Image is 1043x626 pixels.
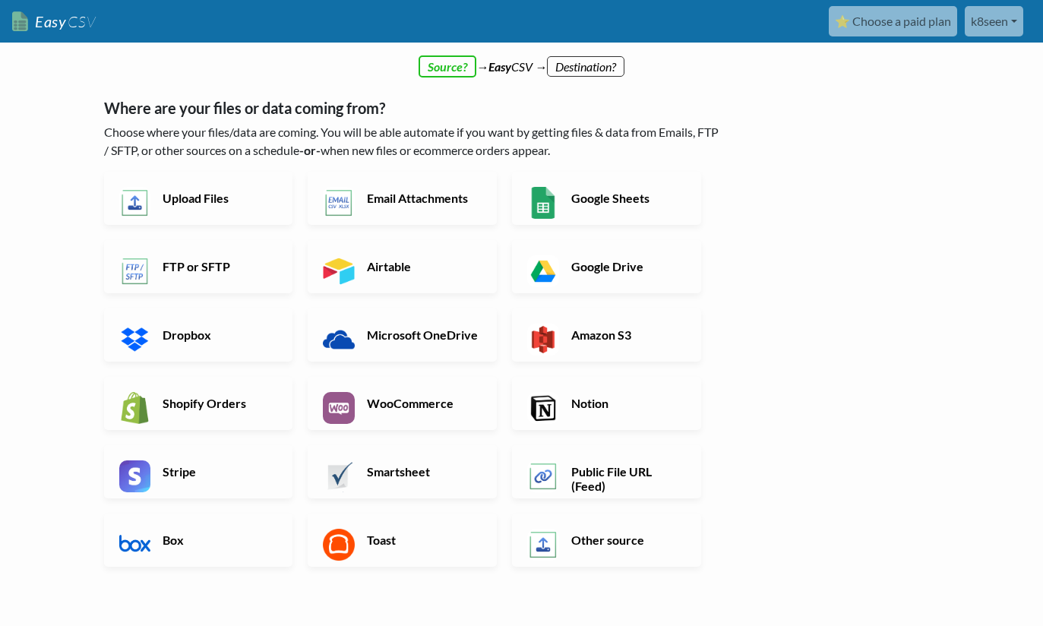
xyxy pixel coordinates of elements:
[965,6,1023,36] a: k8seen
[567,327,687,342] h6: Amazon S3
[308,377,497,430] a: WooCommerce
[104,240,293,293] a: FTP or SFTP
[527,187,559,219] img: Google Sheets App & API
[567,464,687,493] h6: Public File URL (Feed)
[512,240,701,293] a: Google Drive
[308,240,497,293] a: Airtable
[527,324,559,356] img: Amazon S3 App & API
[323,460,355,492] img: Smartsheet App & API
[159,396,278,410] h6: Shopify Orders
[567,259,687,273] h6: Google Drive
[159,259,278,273] h6: FTP or SFTP
[363,259,482,273] h6: Airtable
[119,460,151,492] img: Stripe App & API
[119,324,151,356] img: Dropbox App & API
[567,396,687,410] h6: Notion
[104,99,723,117] h5: Where are your files or data coming from?
[363,191,482,205] h6: Email Attachments
[363,396,482,410] h6: WooCommerce
[104,172,293,225] a: Upload Files
[119,187,151,219] img: Upload Files App & API
[159,464,278,479] h6: Stripe
[308,445,497,498] a: Smartsheet
[89,43,955,76] div: → CSV →
[323,255,355,287] img: Airtable App & API
[323,187,355,219] img: Email New CSV or XLSX File App & API
[104,445,293,498] a: Stripe
[308,308,497,362] a: Microsoft OneDrive
[363,533,482,547] h6: Toast
[308,514,497,567] a: Toast
[567,191,687,205] h6: Google Sheets
[104,514,293,567] a: Box
[299,143,321,157] b: -or-
[104,123,723,160] p: Choose where your files/data are coming. You will be able automate if you want by getting files &...
[66,12,96,31] span: CSV
[323,529,355,561] img: Toast App & API
[527,460,559,492] img: Public File URL App & API
[512,308,701,362] a: Amazon S3
[119,392,151,424] img: Shopify App & API
[567,533,687,547] h6: Other source
[323,392,355,424] img: WooCommerce App & API
[829,6,957,36] a: ⭐ Choose a paid plan
[363,327,482,342] h6: Microsoft OneDrive
[512,445,701,498] a: Public File URL (Feed)
[323,324,355,356] img: Microsoft OneDrive App & API
[527,255,559,287] img: Google Drive App & API
[308,172,497,225] a: Email Attachments
[119,255,151,287] img: FTP or SFTP App & API
[512,514,701,567] a: Other source
[159,191,278,205] h6: Upload Files
[104,377,293,430] a: Shopify Orders
[12,6,96,37] a: EasyCSV
[512,172,701,225] a: Google Sheets
[119,529,151,561] img: Box App & API
[527,392,559,424] img: Notion App & API
[527,529,559,561] img: Other Source App & API
[512,377,701,430] a: Notion
[363,464,482,479] h6: Smartsheet
[104,308,293,362] a: Dropbox
[159,533,278,547] h6: Box
[159,327,278,342] h6: Dropbox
